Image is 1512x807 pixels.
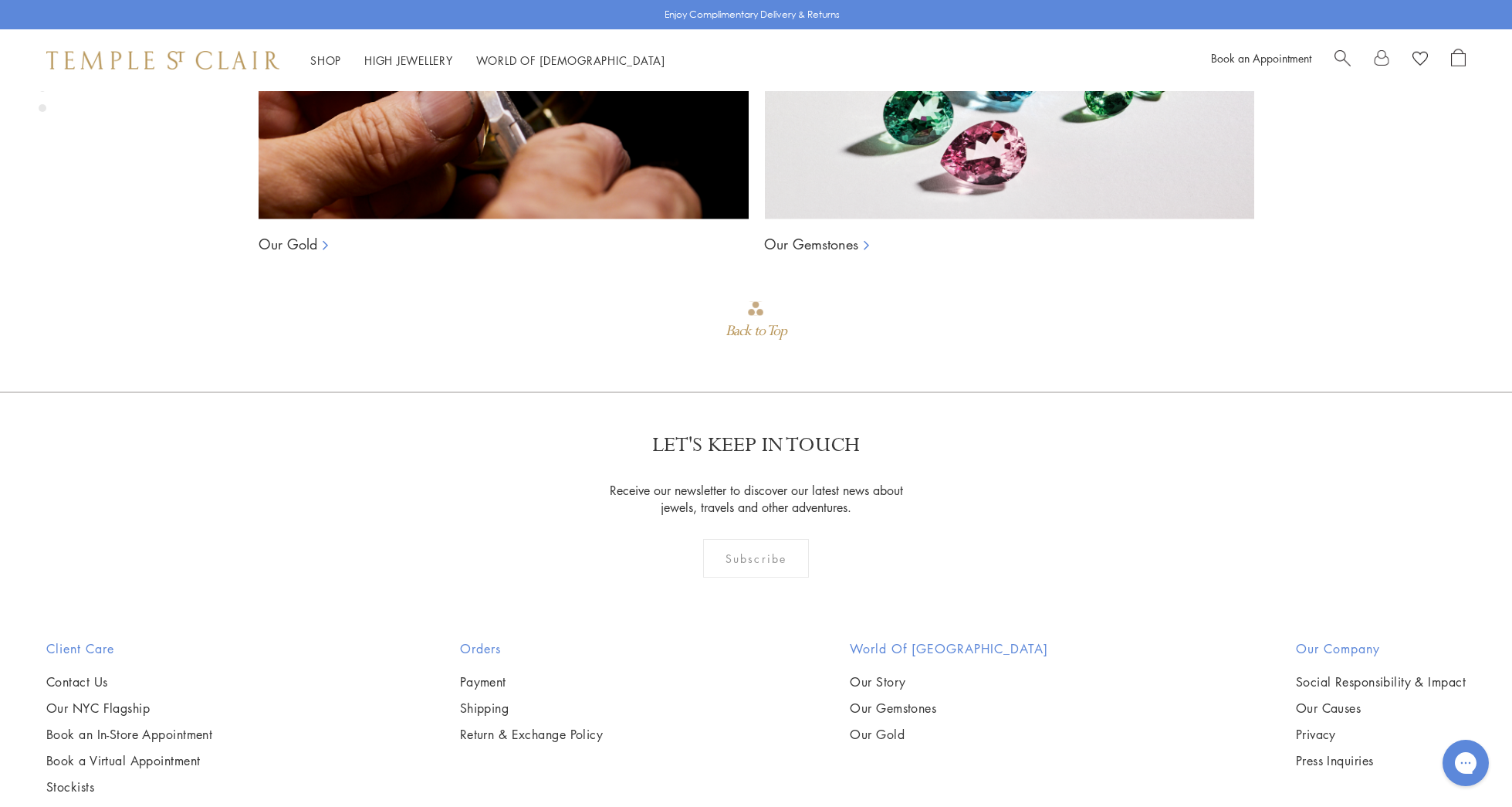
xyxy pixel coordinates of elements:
[1296,700,1466,717] a: Our Causes
[850,639,1048,658] h2: World of [GEOGRAPHIC_DATA]
[46,700,212,717] a: Our NYC Flagship
[764,235,858,253] a: Our Gemstones
[665,7,840,22] p: Enjoy Complimentary Delivery & Returns
[1296,726,1466,743] a: Privacy
[46,778,212,795] a: Stockists
[652,432,860,459] p: LET'S KEEP IN TOUCH
[46,51,279,70] img: Temple St. Clair
[46,752,212,769] a: Book a Virtual Appointment
[460,639,604,658] h2: Orders
[1412,49,1428,72] a: View Wishlist
[46,673,212,690] a: Contact Us
[1211,50,1311,66] a: Book an Appointment
[1296,752,1466,769] a: Press Inquiries
[850,700,1048,717] a: Our Gemstones
[1451,49,1466,72] a: Open Shopping Bag
[310,51,665,70] nav: Main navigation
[460,700,604,717] a: Shipping
[460,673,604,690] a: Payment
[259,235,317,253] a: Our Gold
[850,726,1048,743] a: Our Gold
[726,300,786,345] div: Go to top
[850,673,1048,690] a: Our Story
[364,53,453,68] a: High JewelleryHigh Jewellery
[1334,49,1351,72] a: Search
[600,482,912,516] p: Receive our newsletter to discover our latest news about jewels, travels and other adventures.
[726,317,786,345] div: Back to Top
[46,639,212,658] h2: Client Care
[703,539,809,578] div: Subscribe
[1296,639,1466,658] h2: Our Company
[460,726,604,743] a: Return & Exchange Policy
[1435,734,1497,792] iframe: Gorgias live chat messenger
[46,726,212,743] a: Book an In-Store Appointment
[1296,673,1466,690] a: Social Responsibility & Impact
[476,53,665,68] a: World of [DEMOGRAPHIC_DATA]World of [DEMOGRAPHIC_DATA]
[310,53,341,68] a: ShopShop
